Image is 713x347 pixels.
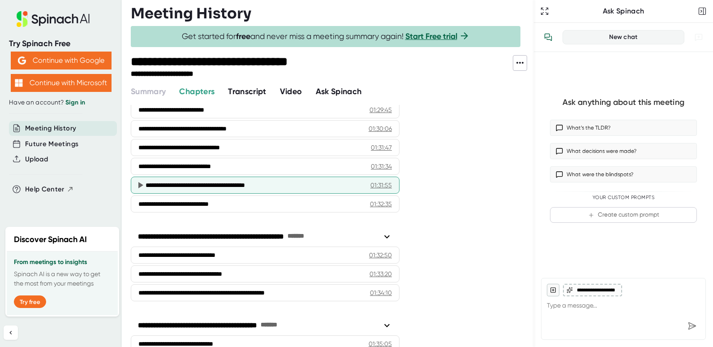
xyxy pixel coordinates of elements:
[370,288,392,297] div: 01:34:10
[179,86,215,98] button: Chapters
[25,139,78,149] button: Future Meetings
[9,99,113,107] div: Have an account?
[280,87,302,96] span: Video
[236,31,250,41] b: free
[550,120,697,136] button: What’s the TLDR?
[25,123,76,134] button: Meeting History
[316,87,362,96] span: Ask Spinach
[131,86,166,98] button: Summary
[568,33,679,41] div: New chat
[131,87,166,96] span: Summary
[369,269,392,278] div: 01:33:20
[14,269,111,288] p: Spinach AI is a new way to get the most from your meetings
[550,195,697,201] div: Your Custom Prompts
[371,162,392,171] div: 01:31:34
[25,154,48,165] button: Upload
[228,87,266,96] span: Transcript
[696,5,709,17] button: Close conversation sidebar
[550,166,697,182] button: What were the blindspots?
[369,251,392,260] div: 01:32:50
[551,7,696,16] div: Ask Spinach
[11,52,112,69] button: Continue with Google
[550,143,697,159] button: What decisions were made?
[316,86,362,98] button: Ask Spinach
[370,200,392,208] div: 01:32:35
[228,86,266,98] button: Transcript
[14,295,46,308] button: Try free
[11,74,112,92] button: Continue with Microsoft
[131,5,251,22] h3: Meeting History
[405,31,457,41] a: Start Free trial
[684,318,700,334] div: Send message
[25,184,74,195] button: Help Center
[182,31,470,42] span: Get started for and never miss a meeting summary again!
[563,97,684,108] div: Ask anything about this meeting
[280,86,302,98] button: Video
[369,105,392,114] div: 01:29:45
[14,234,87,246] h2: Discover Spinach AI
[538,5,551,17] button: Expand to Ask Spinach page
[18,56,26,65] img: Aehbyd4JwY73AAAAAElFTkSuQmCC
[371,143,392,152] div: 01:31:47
[179,87,215,96] span: Chapters
[9,39,113,49] div: Try Spinach Free
[4,325,18,340] button: Collapse sidebar
[370,181,392,190] div: 01:31:55
[539,28,557,46] button: View conversation history
[65,99,85,106] a: Sign in
[550,207,697,223] button: Create custom prompt
[14,259,111,266] h3: From meetings to insights
[25,184,64,195] span: Help Center
[369,124,392,133] div: 01:30:06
